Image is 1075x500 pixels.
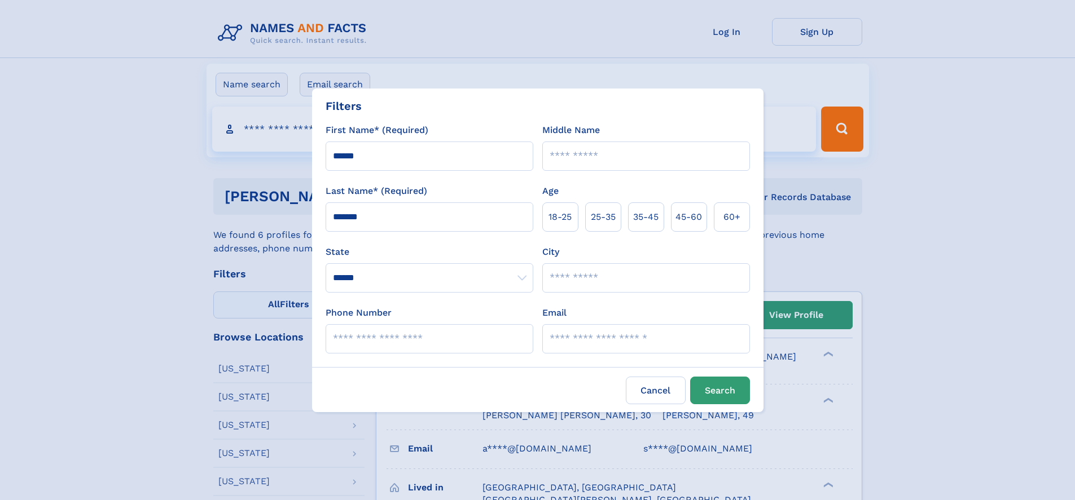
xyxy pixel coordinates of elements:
[626,377,686,404] label: Cancel
[723,210,740,224] span: 60+
[326,98,362,114] div: Filters
[675,210,702,224] span: 45‑60
[633,210,659,224] span: 35‑45
[326,306,392,320] label: Phone Number
[690,377,750,404] button: Search
[591,210,616,224] span: 25‑35
[542,123,600,137] label: Middle Name
[326,245,533,259] label: State
[326,184,427,198] label: Last Name* (Required)
[542,245,559,259] label: City
[326,123,428,137] label: First Name* (Required)
[549,210,572,224] span: 18‑25
[542,184,559,198] label: Age
[542,306,567,320] label: Email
